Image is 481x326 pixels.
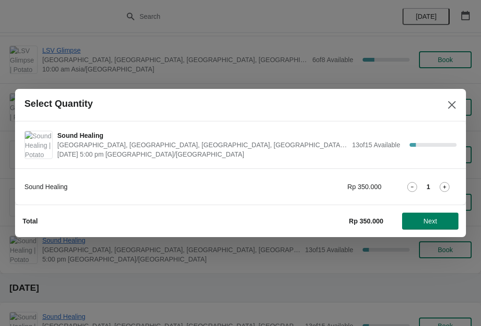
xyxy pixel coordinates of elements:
img: Sound Healing | Potato Head Suites & Studios, Jalan Petitenget, Seminyak, Badung Regency, Bali, I... [25,131,52,159]
span: 13 of 15 Available [352,141,400,149]
button: Next [402,213,458,230]
span: [DATE] 5:00 pm [GEOGRAPHIC_DATA]/[GEOGRAPHIC_DATA] [57,150,347,159]
div: Rp 350.000 [297,182,381,191]
span: Next [424,217,437,225]
span: [GEOGRAPHIC_DATA], [GEOGRAPHIC_DATA], [GEOGRAPHIC_DATA], [GEOGRAPHIC_DATA], [GEOGRAPHIC_DATA] [57,140,347,150]
div: Sound Healing [24,182,278,191]
button: Close [443,96,460,113]
strong: 1 [427,182,430,191]
h2: Select Quantity [24,98,93,109]
span: Sound Healing [57,131,347,140]
strong: Rp 350.000 [349,217,383,225]
strong: Total [23,217,38,225]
